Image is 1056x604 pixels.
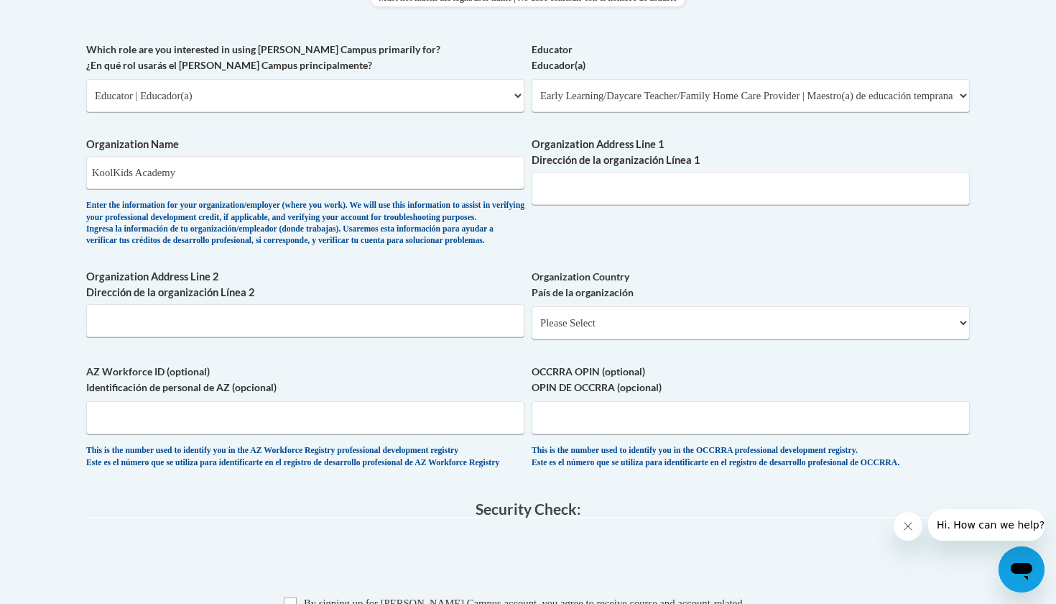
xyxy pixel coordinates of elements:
[86,445,524,469] div: This is the number used to identify you in the AZ Workforce Registry professional development reg...
[894,512,922,541] iframe: Close message
[86,269,524,301] label: Organization Address Line 2 Dirección de la organización Línea 2
[532,172,970,205] input: Metadata input
[928,509,1045,541] iframe: Message from company
[532,445,970,469] div: This is the number used to identify you in the OCCRRA professional development registry. Este es ...
[532,364,970,395] label: OCCRRA OPIN (optional) OPIN DE OCCRRA (opcional)
[86,137,524,152] label: Organization Name
[532,269,970,301] label: Organization Country País de la organización
[86,200,524,247] div: Enter the information for your organization/employer (where you work). We will use this informati...
[532,42,970,73] label: Educator Educador(a)
[86,364,524,395] label: AZ Workforce ID (optional) Identificación de personal de AZ (opcional)
[419,532,637,588] iframe: reCAPTCHA
[86,156,524,189] input: Metadata input
[476,500,581,518] span: Security Check:
[999,546,1045,592] iframe: Button to launch messaging window
[86,304,524,337] input: Metadata input
[532,137,970,168] label: Organization Address Line 1 Dirección de la organización Línea 1
[86,42,524,73] label: Which role are you interested in using [PERSON_NAME] Campus primarily for? ¿En qué rol usarás el ...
